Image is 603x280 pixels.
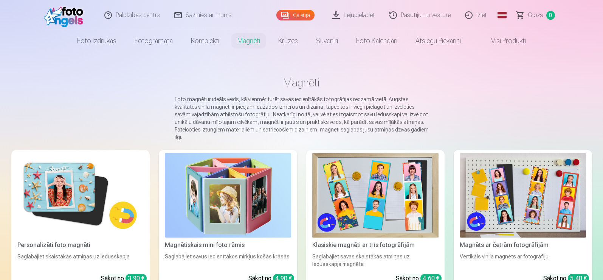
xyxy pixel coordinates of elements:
div: Saglabājiet savus iecienītākos mirkļus košās krāsās [162,253,294,268]
a: Suvenīri [307,30,347,52]
div: Klasiskie magnēti ar trīs fotogrāfijām [309,241,442,250]
img: Magnētiskais mini foto rāmis [165,153,291,238]
a: Galerija [276,10,315,20]
h1: Magnēti [17,76,586,89]
img: Personalizēti foto magnēti [17,153,144,238]
div: Vertikāls vinila magnēts ar fotogrāfiju [457,253,589,268]
span: 0 [546,11,555,20]
div: Magnētiskais mini foto rāmis [162,241,294,250]
div: Saglabājiet savas skaistākās atmiņas uz ledusskapja magnēta [309,253,442,268]
span: Grozs [528,11,543,20]
a: Atslēgu piekariņi [406,30,470,52]
img: Magnēts ar četrām fotogrāfijām [460,153,586,238]
div: Magnēts ar četrām fotogrāfijām [457,241,589,250]
a: Magnēti [228,30,269,52]
a: Fotogrāmata [126,30,182,52]
a: Foto izdrukas [68,30,126,52]
div: Personalizēti foto magnēti [14,241,147,250]
img: /fa1 [44,3,87,27]
a: Krūzes [269,30,307,52]
img: Klasiskie magnēti ar trīs fotogrāfijām [312,153,439,238]
div: Saglabājiet skaistākās atmiņas uz ledusskapja [14,253,147,268]
p: Foto magnēti ir ideāls veids, kā vienmēr turēt savas iecienītākās fotogrāfijas redzamā vietā. Aug... [175,95,429,141]
a: Visi produkti [470,30,535,52]
a: Komplekti [182,30,228,52]
a: Foto kalendāri [347,30,406,52]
